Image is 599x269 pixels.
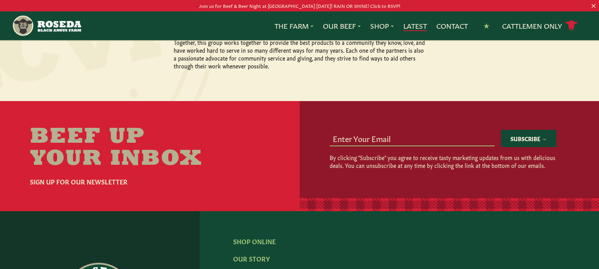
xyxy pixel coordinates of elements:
[233,237,276,245] a: Shop Online
[330,153,556,169] p: By clicking "Subscribe" you agree to receive tasty marketing updates from us with delicious deals...
[274,21,313,31] a: The Farm
[30,126,232,170] h2: Beef Up Your Inbox
[502,19,578,33] a: Cattlemen Only
[323,21,361,31] a: Our Beef
[501,130,556,147] button: Subscribe →
[174,38,426,70] p: Together, this group works together to provide the best products to a community they know, love, ...
[30,2,569,10] p: Join us for Beef & Beer Night at [GEOGRAPHIC_DATA] [DATE]! RAIN OR SHINE! Click to RSVP!
[370,21,394,31] a: Shop
[403,21,427,31] a: Latest
[30,177,232,186] h6: Sign Up For Our Newsletter
[436,21,468,31] a: Contact
[12,11,587,40] nav: Main Navigation
[233,254,270,263] a: Our Story
[330,131,495,146] input: Enter Your Email
[12,15,81,37] img: https://roseda.com/wp-content/uploads/2021/05/roseda-25-header.png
